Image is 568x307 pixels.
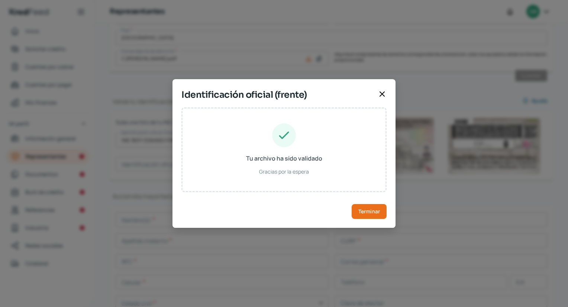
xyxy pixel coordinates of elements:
img: Tu archivo ha sido validado [272,123,296,147]
span: Gracias por la espera [259,167,309,176]
button: Terminar [352,204,387,219]
span: Tu archivo ha sido validado [246,153,322,164]
span: Identificación oficial (frente) [181,88,375,101]
span: Terminar [358,209,380,214]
